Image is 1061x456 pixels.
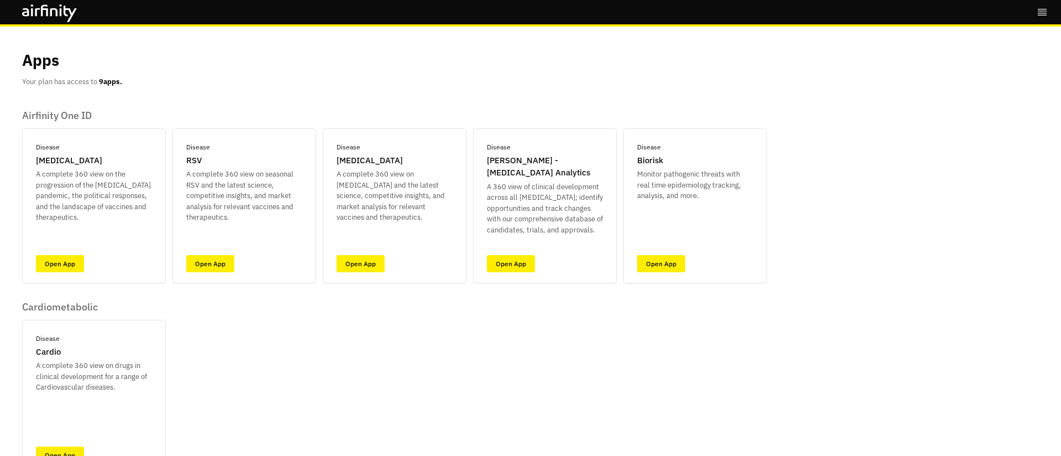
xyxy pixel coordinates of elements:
[337,142,360,152] p: Disease
[186,169,302,223] p: A complete 360 view on seasonal RSV and the latest science, competitive insights, and market anal...
[637,142,661,152] p: Disease
[637,169,753,201] p: Monitor pathogenic threats with real time epidemiology tracking, analysis, and more.
[99,77,122,86] b: 9 apps.
[337,154,403,167] p: [MEDICAL_DATA]
[186,154,202,167] p: RSV
[36,169,152,223] p: A complete 360 view on the progression of the [MEDICAL_DATA] pandemic, the political responses, a...
[36,154,102,167] p: [MEDICAL_DATA]
[36,360,152,393] p: A complete 360 view on drugs in clinical development for a range of Cardiovascular diseases.
[22,301,166,313] p: Cardiometabolic
[186,142,210,152] p: Disease
[36,142,60,152] p: Disease
[487,154,603,179] p: [PERSON_NAME] - [MEDICAL_DATA] Analytics
[22,49,59,72] p: Apps
[487,142,511,152] p: Disease
[337,255,385,272] a: Open App
[22,76,122,87] p: Your plan has access to
[337,169,453,223] p: A complete 360 view on [MEDICAL_DATA] and the latest science, competitive insights, and market an...
[36,255,84,272] a: Open App
[487,182,603,236] p: A 360 view of clinical development across all [MEDICAL_DATA]; identify opportunities and track ch...
[186,255,234,272] a: Open App
[637,154,663,167] p: Biorisk
[637,255,685,272] a: Open App
[22,110,767,122] p: Airfinity One ID
[36,334,60,344] p: Disease
[36,346,61,359] p: Cardio
[487,255,535,272] a: Open App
